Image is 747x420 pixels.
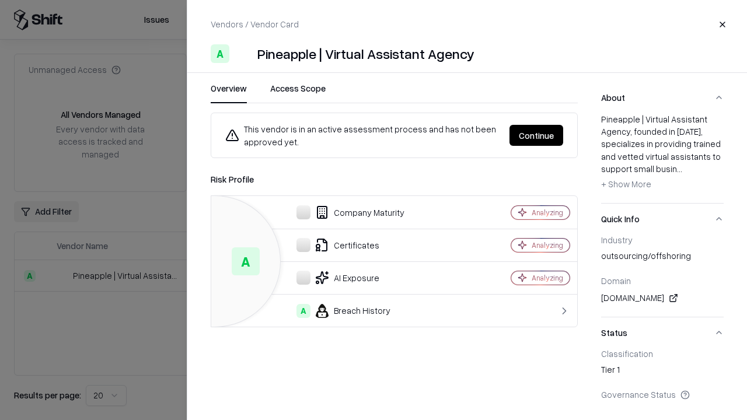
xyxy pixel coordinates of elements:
div: Governance Status [601,389,724,400]
div: A [296,304,310,318]
p: Vendors / Vendor Card [211,18,299,30]
div: outsourcing/offshoring [601,250,724,266]
span: + Show More [601,178,651,189]
div: Analyzing [532,208,563,218]
span: ... [677,163,682,174]
div: About [601,113,724,203]
div: [DOMAIN_NAME] [601,291,724,305]
div: Pineapple | Virtual Assistant Agency, founded in [DATE], specializes in providing trained and vet... [601,113,724,194]
div: Risk Profile [211,172,578,186]
button: Continue [509,125,563,146]
div: Certificates [221,238,470,252]
div: Industry [601,235,724,245]
button: Overview [211,82,247,103]
button: Access Scope [270,82,326,103]
div: A [211,44,229,63]
div: AI Exposure [221,271,470,285]
div: Quick Info [601,235,724,317]
img: Pineapple | Virtual Assistant Agency [234,44,253,63]
div: Company Maturity [221,205,470,219]
div: Pineapple | Virtual Assistant Agency [257,44,474,63]
div: Classification [601,348,724,359]
div: Domain [601,275,724,286]
button: Status [601,317,724,348]
div: A [232,247,260,275]
button: + Show More [601,175,651,194]
div: Analyzing [532,273,563,283]
div: Analyzing [532,240,563,250]
div: This vendor is in an active assessment process and has not been approved yet. [225,123,500,148]
div: Tier 1 [601,363,724,380]
button: About [601,82,724,113]
div: Breach History [221,304,470,318]
button: Quick Info [601,204,724,235]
